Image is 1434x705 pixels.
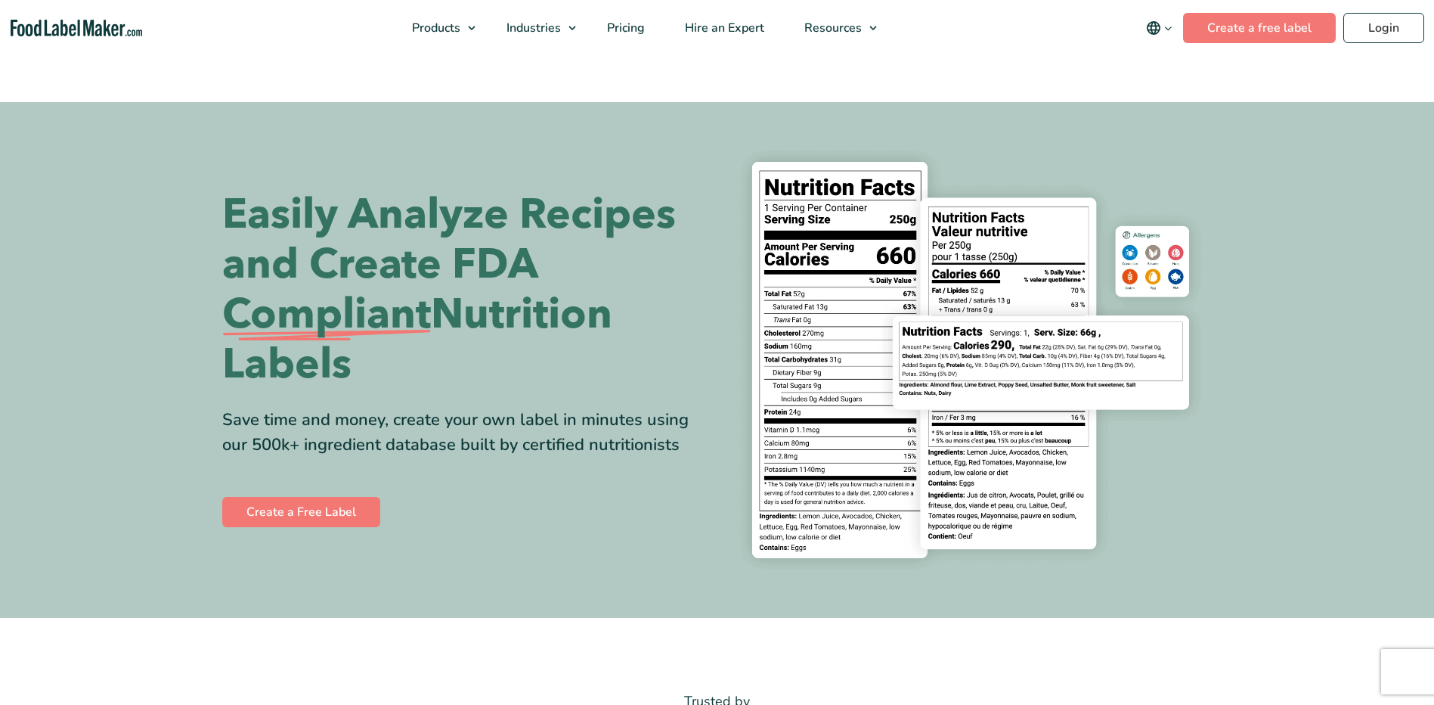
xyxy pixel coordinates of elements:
span: Hire an Expert [680,20,766,36]
span: Pricing [602,20,646,36]
div: Save time and money, create your own label in minutes using our 500k+ ingredient database built b... [222,408,706,458]
a: Create a free label [1183,13,1336,43]
a: Food Label Maker homepage [11,20,142,37]
a: Create a Free Label [222,497,380,527]
button: Change language [1135,13,1183,43]
span: Industries [502,20,562,36]
h1: Easily Analyze Recipes and Create FDA Nutrition Labels [222,190,706,390]
span: Products [407,20,462,36]
a: Login [1343,13,1424,43]
span: Resources [800,20,863,36]
span: Compliant [222,290,431,340]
